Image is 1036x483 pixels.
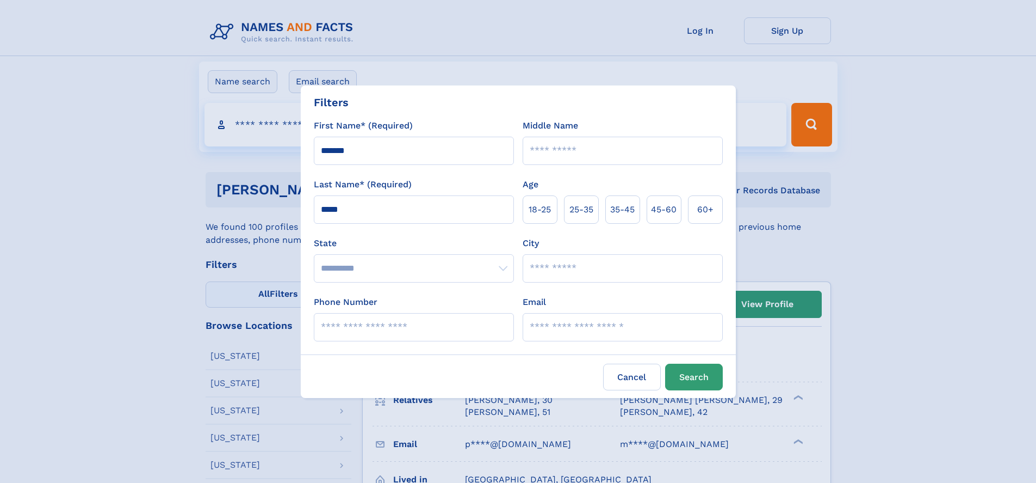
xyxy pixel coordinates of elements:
label: Email [523,296,546,309]
div: Filters [314,94,349,111]
label: Cancel [603,364,661,390]
label: First Name* (Required) [314,119,413,132]
label: Last Name* (Required) [314,178,412,191]
label: Age [523,178,538,191]
span: 18‑25 [529,203,551,216]
span: 45‑60 [651,203,677,216]
span: 60+ [697,203,714,216]
label: Middle Name [523,119,578,132]
label: State [314,237,514,250]
label: Phone Number [314,296,377,309]
label: City [523,237,539,250]
span: 35‑45 [610,203,635,216]
span: 25‑35 [569,203,593,216]
button: Search [665,364,723,390]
